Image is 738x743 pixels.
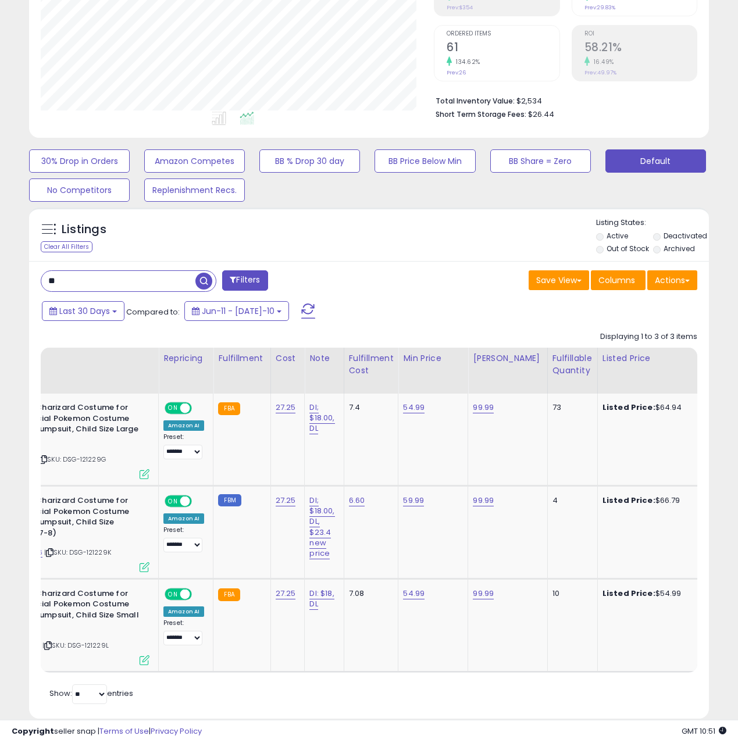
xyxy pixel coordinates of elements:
div: 7.4 [349,402,390,413]
div: Fulfillment Cost [349,352,394,377]
h5: Listings [62,222,106,238]
div: Fulfillment [218,352,265,365]
span: Show: entries [49,688,133,699]
button: Amazon Competes [144,149,245,173]
b: Listed Price: [602,588,655,599]
div: Note [309,352,338,365]
p: Listing States: [596,217,709,228]
button: Columns [591,270,646,290]
button: BB % Drop 30 day [259,149,360,173]
button: No Competitors [29,178,130,202]
b: Disguise Charizard Costume for Kids, Official Pokemon Costume Hooded Jumpsuit, Child Size Small (... [1,588,142,634]
b: Disguise Charizard Costume for Kids, Official Pokemon Costume Hooded Jumpsuit, Child Size Large (... [1,402,142,448]
div: 4 [552,495,589,506]
div: $64.94 [602,402,699,413]
b: Total Inventory Value: [436,96,515,106]
button: Default [605,149,706,173]
span: Columns [598,274,635,286]
span: ROI [584,31,697,37]
div: Clear All Filters [41,241,92,252]
h2: 61 [447,41,559,56]
div: Listed Price [602,352,703,365]
small: Prev: 49.97% [584,69,616,76]
b: Disguise Charizard Costume for Kids, Official Pokemon Costume Hooded Jumpsuit, Child Size Medium ... [1,495,142,541]
div: [PERSON_NAME] [473,352,542,365]
div: 10 [552,588,589,599]
button: 30% Drop in Orders [29,149,130,173]
a: 99.99 [473,495,494,506]
b: Listed Price: [602,402,655,413]
div: Repricing [163,352,208,365]
div: $54.99 [602,588,699,599]
div: seller snap | | [12,726,202,737]
button: Actions [647,270,697,290]
button: Save View [529,270,589,290]
span: OFF [190,403,209,413]
small: Prev: 29.83% [584,4,615,11]
a: 59.99 [403,495,424,506]
a: Privacy Policy [151,726,202,737]
div: Fulfillable Quantity [552,352,593,377]
span: ON [166,403,180,413]
a: 6.60 [349,495,365,506]
div: Preset: [163,433,204,459]
div: Displaying 1 to 3 of 3 items [600,331,697,342]
button: Last 30 Days [42,301,124,321]
button: BB Price Below Min [375,149,475,173]
label: Deactivated [664,231,707,241]
div: Preset: [163,526,204,552]
small: Prev: $354 [447,4,473,11]
small: FBM [218,494,241,506]
a: 99.99 [473,402,494,413]
a: DI: $18, DL [309,588,334,610]
small: 134.62% [452,58,480,66]
div: 73 [552,402,589,413]
div: 7.08 [349,588,390,599]
button: BB Share = Zero [490,149,591,173]
span: Ordered Items [447,31,559,37]
a: Terms of Use [99,726,149,737]
a: 99.99 [473,588,494,599]
h2: 58.21% [584,41,697,56]
label: Archived [664,244,695,253]
small: FBA [218,402,240,415]
span: Jun-11 - [DATE]-10 [202,305,274,317]
span: | SKU: DSG-121229G [38,455,106,464]
label: Active [607,231,628,241]
small: Prev: 26 [447,69,466,76]
a: 27.25 [276,495,296,506]
b: Short Term Storage Fees: [436,109,526,119]
small: 16.49% [590,58,614,66]
span: | SKU: DSG-121229K [44,548,111,557]
span: 2025-08-10 10:51 GMT [682,726,726,737]
button: Jun-11 - [DATE]-10 [184,301,289,321]
span: $26.44 [528,109,554,120]
div: Min Price [403,352,463,365]
span: Compared to: [126,306,180,317]
span: OFF [190,496,209,506]
div: $66.79 [602,495,699,506]
a: 27.25 [276,588,296,599]
b: Listed Price: [602,495,655,506]
button: Replenishment Recs. [144,178,245,202]
div: Cost [276,352,300,365]
span: OFF [190,590,209,599]
button: Filters [222,270,268,291]
div: Preset: [163,619,204,645]
span: Last 30 Days [59,305,110,317]
a: 54.99 [403,588,425,599]
label: Out of Stock [607,244,649,253]
strong: Copyright [12,726,54,737]
a: 27.25 [276,402,296,413]
span: | SKU: DSG-121229L [42,641,109,650]
div: Amazon AI [163,420,204,431]
a: 54.99 [403,402,425,413]
a: DI; $18.00, DL, $23.4 new price [309,495,334,559]
span: ON [166,590,180,599]
small: FBA [218,588,240,601]
li: $2,534 [436,93,689,107]
span: ON [166,496,180,506]
a: DI; $18.00, DL [309,402,334,434]
div: Amazon AI [163,606,204,617]
div: Amazon AI [163,513,204,524]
